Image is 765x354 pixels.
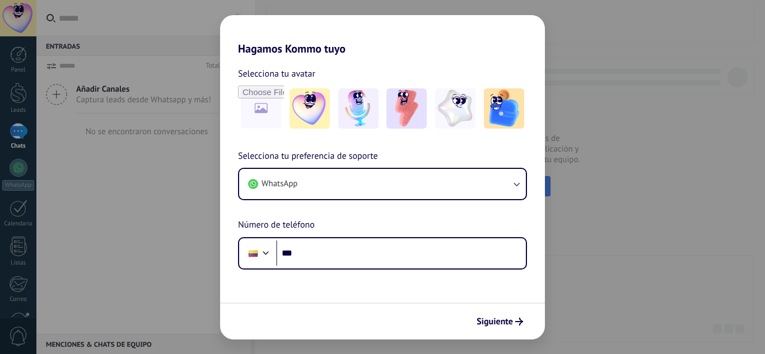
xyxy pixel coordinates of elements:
[220,15,545,55] h2: Hagamos Kommo tuyo
[238,67,315,81] span: Selecciona tu avatar
[477,318,513,325] span: Siguiente
[290,88,330,129] img: -1.jpeg
[238,149,378,164] span: Selecciona tu preferencia de soporte
[338,88,379,129] img: -2.jpeg
[386,88,427,129] img: -3.jpeg
[262,178,297,190] span: WhatsApp
[242,242,264,265] div: Colombia: + 57
[472,312,528,331] button: Siguiente
[239,169,526,199] button: WhatsApp
[435,88,475,129] img: -4.jpeg
[238,218,315,233] span: Número de teléfono
[484,88,524,129] img: -5.jpeg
